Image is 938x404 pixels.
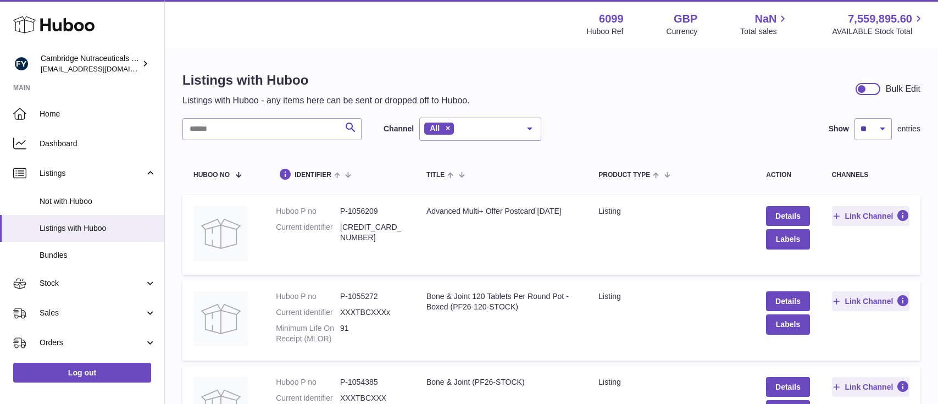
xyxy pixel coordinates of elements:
[40,139,156,149] span: Dashboard
[182,95,470,107] p: Listings with Huboo - any items here can be sent or dropped off to Huboo.
[832,377,909,397] button: Link Channel
[832,26,925,37] span: AVAILABLE Stock Total
[426,206,576,217] div: Advanced Multi+ Offer Postcard [DATE]
[897,124,920,134] span: entries
[845,211,893,221] span: Link Channel
[276,206,340,217] dt: Huboo P no
[340,222,404,243] dd: [CREDIT_CARD_NUMBER]
[598,377,744,388] div: listing
[276,323,340,344] dt: Minimum Life On Receipt (MLOR)
[13,56,30,72] img: internalAdmin-6099@internal.huboo.com
[829,124,849,134] label: Show
[276,377,340,388] dt: Huboo P no
[340,307,404,318] dd: XXXTBCXXXx
[886,83,920,95] div: Bulk Edit
[832,206,909,226] button: Link Channel
[40,250,156,261] span: Bundles
[598,171,650,179] span: Product Type
[599,12,624,26] strong: 6099
[193,291,248,346] img: Bone & Joint 120 Tablets Per Round Pot - Boxed (PF26-120-STOCK)
[340,393,404,403] dd: XXXTBCXXX
[40,223,156,234] span: Listings with Huboo
[340,323,404,344] dd: 91
[340,206,404,217] dd: P-1056209
[40,308,145,318] span: Sales
[598,291,744,302] div: listing
[193,206,248,261] img: Advanced Multi+ Offer Postcard September 2025
[845,382,893,392] span: Link Channel
[40,168,145,179] span: Listings
[41,64,162,73] span: [EMAIL_ADDRESS][DOMAIN_NAME]
[740,12,789,37] a: NaN Total sales
[754,12,776,26] span: NaN
[766,291,809,311] a: Details
[766,377,809,397] a: Details
[848,12,912,26] span: 7,559,895.60
[426,291,576,312] div: Bone & Joint 120 Tablets Per Round Pot - Boxed (PF26-120-STOCK)
[832,12,925,37] a: 7,559,895.60 AVAILABLE Stock Total
[426,171,445,179] span: title
[430,124,440,132] span: All
[13,363,151,383] a: Log out
[182,71,470,89] h1: Listings with Huboo
[766,314,809,334] button: Labels
[40,337,145,348] span: Orders
[295,171,331,179] span: identifier
[766,206,809,226] a: Details
[674,12,697,26] strong: GBP
[276,393,340,403] dt: Current identifier
[426,377,576,388] div: Bone & Joint (PF26-STOCK)
[832,171,909,179] div: channels
[40,196,156,207] span: Not with Huboo
[276,222,340,243] dt: Current identifier
[40,109,156,119] span: Home
[40,278,145,289] span: Stock
[193,171,230,179] span: Huboo no
[667,26,698,37] div: Currency
[766,171,809,179] div: action
[845,296,893,306] span: Link Channel
[587,26,624,37] div: Huboo Ref
[276,307,340,318] dt: Current identifier
[598,206,744,217] div: listing
[340,291,404,302] dd: P-1055272
[41,53,140,74] div: Cambridge Nutraceuticals Ltd
[740,26,789,37] span: Total sales
[384,124,414,134] label: Channel
[766,229,809,249] button: Labels
[340,377,404,388] dd: P-1054385
[276,291,340,302] dt: Huboo P no
[832,291,909,311] button: Link Channel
